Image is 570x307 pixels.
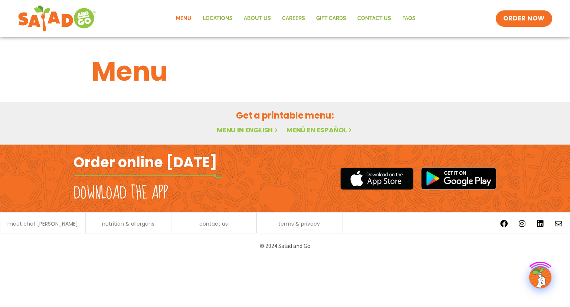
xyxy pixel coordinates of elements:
h1: Menu [92,51,478,91]
a: GIFT CARDS [311,10,352,27]
a: Contact Us [352,10,397,27]
a: FAQs [397,10,421,27]
a: terms & privacy [278,221,320,226]
nav: Menu [170,10,421,27]
span: ORDER NOW [503,14,545,23]
img: appstore [340,167,413,191]
h2: Order online [DATE] [73,153,217,171]
a: ORDER NOW [496,10,552,27]
a: meet chef [PERSON_NAME] [7,221,78,226]
a: contact us [199,221,228,226]
a: Menú en español [286,125,353,135]
a: Careers [276,10,311,27]
h2: Get a printable menu: [92,109,478,122]
a: About Us [238,10,276,27]
img: fork [73,174,222,178]
img: google_play [421,167,497,190]
img: new-SAG-logo-768×292 [18,4,96,33]
a: Menu in English [217,125,279,135]
p: © 2024 Salad and Go [77,241,493,251]
a: Menu [170,10,197,27]
a: Locations [197,10,238,27]
a: nutrition & allergens [102,221,154,226]
h2: Download the app [73,183,168,204]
